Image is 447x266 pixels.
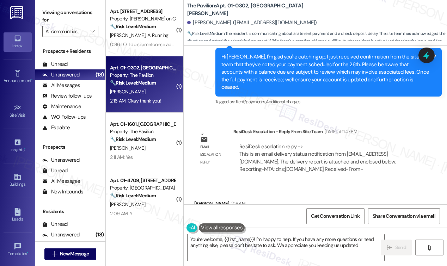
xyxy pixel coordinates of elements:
[42,178,80,185] div: All Messages
[42,7,98,26] label: Viewing conversations for
[110,88,145,95] span: [PERSON_NAME]
[387,245,392,250] i: 
[110,177,175,184] div: Apt. 01~4709, [STREET_ADDRESS][PERSON_NAME]
[239,143,396,173] div: ResiDesk escalation reply -> This is an email delivery status notification from [EMAIL_ADDRESS][D...
[110,136,156,142] strong: 🔧 Risk Level: Medium
[266,99,301,105] span: Additional charges
[187,2,328,17] b: The Pavilion: Apt. 01~0302, [GEOGRAPHIC_DATA][PERSON_NAME]
[35,208,105,215] div: Residents
[25,112,26,117] span: •
[215,97,442,107] div: Tagged as:
[110,184,175,192] div: Property: [GEOGRAPHIC_DATA]
[42,156,80,164] div: Unanswered
[42,124,70,131] div: Escalate
[24,146,25,151] span: •
[110,154,133,160] div: 2:11 AM: Yes
[110,201,145,208] span: [PERSON_NAME]
[45,26,87,37] input: All communities
[110,120,175,128] div: Apt. 01~1601, [GEOGRAPHIC_DATA][PERSON_NAME]
[187,30,447,52] span: : The resident is communicating about a late rent payment and a check deposit delay. The site tea...
[110,64,175,72] div: Apt. 01~0302, [GEOGRAPHIC_DATA][PERSON_NAME]
[200,143,228,166] div: Email escalation reply
[4,240,32,259] a: Templates •
[94,69,105,80] div: (18)
[35,143,105,151] div: Prospects
[110,128,175,135] div: Property: The Pavilion
[110,23,156,30] strong: 🔧 Risk Level: Medium
[110,8,175,15] div: Apt. [STREET_ADDRESS]
[110,72,175,79] div: Property: The Pavilion
[52,251,57,257] i: 
[395,244,406,251] span: Send
[42,231,80,239] div: Unanswered
[4,102,32,121] a: Site Visit •
[4,136,32,155] a: Insights •
[229,200,245,207] div: 2:16 AM
[4,32,32,51] a: Inbox
[373,212,435,220] span: Share Conversation via email
[427,245,432,250] i: 
[42,92,92,100] div: Review follow-ups
[42,103,81,110] div: Maintenance
[27,250,28,255] span: •
[42,113,86,121] div: WO Follow-ups
[110,80,156,86] strong: 🔧 Risk Level: Medium
[188,234,384,261] textarea: You're welcome, {{first_name}}! I'm happy to help. If you have any more questions or need anythin...
[110,210,132,217] div: 2:09 AM: Y
[110,98,161,104] div: 2:16 AM: Okay thank you!
[42,167,68,174] div: Unread
[187,19,317,26] div: [PERSON_NAME]. ([EMAIL_ADDRESS][DOMAIN_NAME])
[110,15,175,23] div: Property: [PERSON_NAME] on Canal
[147,32,169,38] span: A. Running
[187,31,225,36] strong: 🔧 Risk Level: Medium
[194,200,249,210] div: [PERSON_NAME]
[10,6,25,19] img: ResiDesk Logo
[42,61,68,68] div: Unread
[236,99,266,105] span: Rent/payments ,
[42,221,68,228] div: Unread
[4,206,32,225] a: Leads
[306,208,364,224] button: Get Conversation Link
[110,192,156,199] strong: 🔧 Risk Level: Medium
[233,128,421,138] div: ResiDesk Escalation - Reply From Site Team
[221,53,430,91] div: Hi [PERSON_NAME], I'm glad you're catching up. I just received confirmation from the site team th...
[110,32,147,38] span: [PERSON_NAME]
[60,250,89,258] span: New Message
[42,188,83,196] div: New Inbounds
[368,208,440,224] button: Share Conversation via email
[91,29,94,34] i: 
[42,71,80,79] div: Unanswered
[35,48,105,55] div: Prospects + Residents
[44,248,97,260] button: New Message
[42,82,80,89] div: All Messages
[323,128,357,135] div: [DATE] at 11:47 PM
[94,229,105,240] div: (18)
[381,240,412,255] button: Send
[311,212,360,220] span: Get Conversation Link
[31,77,32,82] span: •
[4,171,32,190] a: Buildings
[110,145,145,151] span: [PERSON_NAME]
